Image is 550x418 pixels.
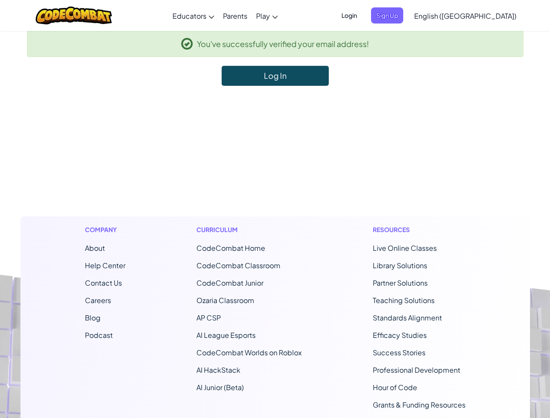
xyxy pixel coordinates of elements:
a: AP CSP [196,313,221,322]
span: You've successfully verified your email address! [197,37,369,50]
a: Play [252,4,282,27]
span: Contact Us [85,278,122,287]
a: CodeCombat Junior [196,278,263,287]
a: About [85,243,105,253]
a: Log In [222,66,329,86]
a: Parents [219,4,252,27]
a: Blog [85,313,101,322]
a: AI League Esports [196,330,256,340]
a: AI HackStack [196,365,240,374]
a: Grants & Funding Resources [373,400,466,409]
button: Sign Up [371,7,403,24]
a: English ([GEOGRAPHIC_DATA]) [410,4,521,27]
a: Educators [168,4,219,27]
button: Login [336,7,362,24]
h1: Curriculum [196,225,302,234]
span: Play [256,11,270,20]
h1: Resources [373,225,466,234]
a: AI Junior (Beta) [196,383,244,392]
a: Partner Solutions [373,278,428,287]
a: Efficacy Studies [373,330,427,340]
a: Standards Alignment [373,313,442,322]
a: Library Solutions [373,261,427,270]
h1: Company [85,225,125,234]
a: Teaching Solutions [373,296,435,305]
a: Podcast [85,330,113,340]
a: Ozaria Classroom [196,296,254,305]
img: CodeCombat logo [36,7,112,24]
a: Live Online Classes [373,243,437,253]
span: Educators [172,11,206,20]
a: Careers [85,296,111,305]
a: Professional Development [373,365,460,374]
span: CodeCombat Home [196,243,265,253]
span: English ([GEOGRAPHIC_DATA]) [414,11,516,20]
a: CodeCombat Classroom [196,261,280,270]
a: Help Center [85,261,125,270]
a: Hour of Code [373,383,417,392]
a: Success Stories [373,348,425,357]
a: CodeCombat Worlds on Roblox [196,348,302,357]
